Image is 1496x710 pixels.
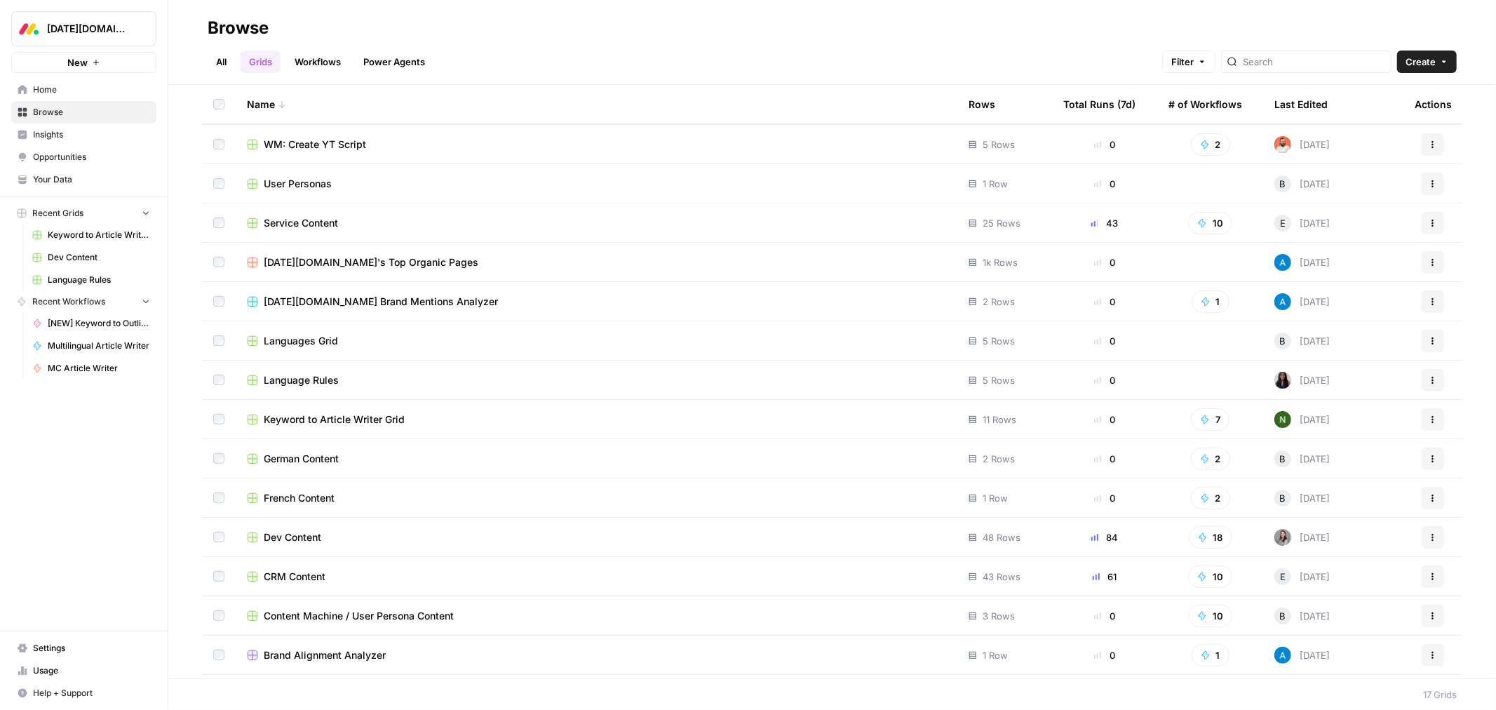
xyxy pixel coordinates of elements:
button: New [11,52,156,73]
div: 43 [1063,216,1146,230]
div: Actions [1415,85,1452,123]
div: 0 [1063,373,1146,387]
div: 0 [1063,609,1146,623]
div: [DATE] [1274,215,1330,232]
div: [DATE] [1274,450,1330,467]
div: Browse [208,17,269,39]
span: [DATE][DOMAIN_NAME] Brand Mentions Analyzer [264,295,498,309]
div: [DATE] [1274,529,1330,546]
a: Language Rules [247,373,946,387]
span: Dev Content [48,251,150,264]
span: E [1280,216,1286,230]
span: Keyword to Article Writer Grid [48,229,150,241]
button: Recent Grids [11,203,156,224]
a: Service Content [247,216,946,230]
a: Power Agents [355,51,433,73]
span: 3 Rows [983,609,1015,623]
span: Your Data [33,173,150,186]
a: Languages Grid [247,334,946,348]
span: 1 Row [983,491,1008,505]
span: Language Rules [264,373,339,387]
button: 2 [1191,448,1230,470]
span: B [1280,609,1286,623]
a: Workflows [286,51,349,73]
div: 0 [1063,452,1146,466]
a: [NEW] Keyword to Outline [26,312,156,335]
span: Usage [33,664,150,677]
span: 5 Rows [983,373,1015,387]
span: WM: Create YT Script [264,138,366,152]
span: German Content [264,452,339,466]
span: Content Machine / User Persona Content [264,609,454,623]
div: [DATE] [1274,490,1330,507]
div: [DATE] [1274,254,1330,271]
span: Dev Content [264,530,321,544]
span: Settings [33,642,150,655]
span: French Content [264,491,335,505]
div: [DATE] [1274,136,1330,153]
a: [DATE][DOMAIN_NAME] Brand Mentions Analyzer [247,295,946,309]
span: 43 Rows [983,570,1020,584]
img: ui9db3zf480wl5f9in06l3n7q51r [1274,136,1291,153]
span: Insights [33,128,150,141]
span: 1k Rows [983,255,1018,269]
div: [DATE] [1274,411,1330,428]
span: MC Article Writer [48,362,150,375]
img: Monday.com Logo [16,16,41,41]
a: WM: Create YT Script [247,138,946,152]
a: MC Article Writer [26,357,156,380]
span: Recent Workflows [32,295,105,308]
a: German Content [247,452,946,466]
button: Filter [1162,51,1215,73]
div: 0 [1063,295,1146,309]
button: Workspace: Monday.com [11,11,156,46]
a: Dev Content [247,530,946,544]
div: [DATE] [1274,568,1330,585]
img: o3cqybgnmipr355j8nz4zpq1mc6x [1274,254,1291,271]
span: Create [1406,55,1436,69]
span: Browse [33,106,150,119]
div: 0 [1063,413,1146,427]
div: [DATE] [1274,647,1330,664]
span: New [67,55,88,69]
span: Multilingual Article Writer [48,340,150,352]
div: [DATE] [1274,293,1330,310]
span: 48 Rows [983,530,1020,544]
span: User Personas [264,177,332,191]
a: Grids [241,51,281,73]
div: [DATE] [1274,175,1330,192]
a: Keyword to Article Writer Grid [247,413,946,427]
a: Dev Content [26,246,156,269]
button: 2 [1191,487,1230,509]
div: 84 [1063,530,1146,544]
img: o3cqybgnmipr355j8nz4zpq1mc6x [1274,647,1291,664]
span: 2 Rows [983,452,1015,466]
span: E [1280,570,1286,584]
span: [DATE][DOMAIN_NAME] [47,22,132,36]
a: User Personas [247,177,946,191]
a: Home [11,79,156,101]
button: 2 [1191,133,1230,156]
a: Insights [11,123,156,146]
span: B [1280,491,1286,505]
div: Last Edited [1274,85,1328,123]
span: [DATE][DOMAIN_NAME]'s Top Organic Pages [264,255,478,269]
div: 0 [1063,138,1146,152]
a: Language Rules [26,269,156,291]
span: Recent Grids [32,207,83,220]
span: 1 Row [983,177,1008,191]
a: Brand Alignment Analyzer [247,648,946,662]
div: 0 [1063,334,1146,348]
a: French Content [247,491,946,505]
span: Help + Support [33,687,150,699]
a: Content Machine / User Persona Content [247,609,946,623]
a: Multilingual Article Writer [26,335,156,357]
div: 61 [1063,570,1146,584]
input: Search [1243,55,1385,69]
div: Name [247,85,946,123]
img: 0wmu78au1lfo96q8ngo6yaddb54d [1274,529,1291,546]
img: o3cqybgnmipr355j8nz4zpq1mc6x [1274,293,1291,310]
a: All [208,51,235,73]
span: B [1280,177,1286,191]
a: Usage [11,659,156,682]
